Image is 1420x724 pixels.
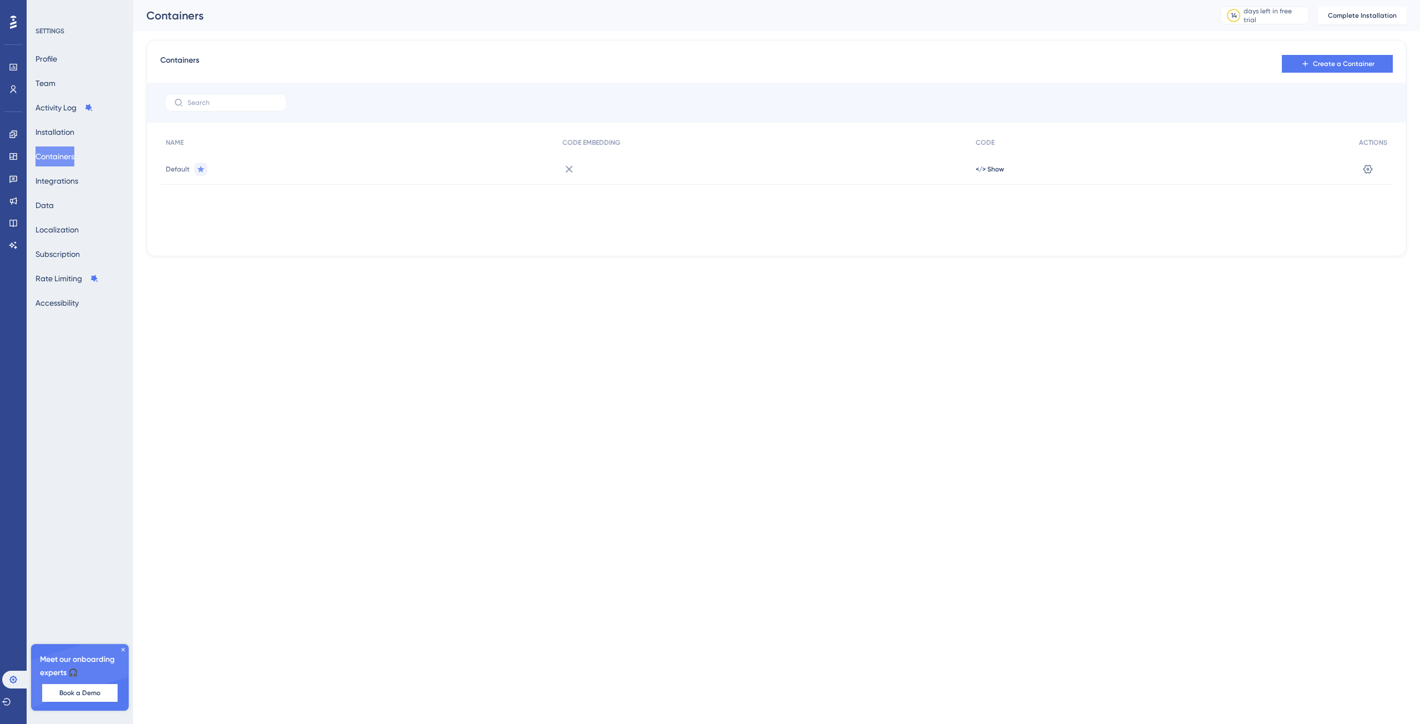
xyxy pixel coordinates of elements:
[35,49,57,69] button: Profile
[976,165,1004,174] button: </> Show
[1282,55,1393,73] button: Create a Container
[35,27,125,36] div: SETTINGS
[35,244,80,264] button: Subscription
[35,171,78,191] button: Integrations
[1359,138,1387,147] span: ACTIONS
[160,54,199,74] span: Containers
[35,269,99,288] button: Rate Limiting
[35,293,79,313] button: Accessibility
[1328,11,1397,20] span: Complete Installation
[35,122,74,142] button: Installation
[35,146,74,166] button: Containers
[42,684,118,702] button: Book a Demo
[1313,59,1375,68] span: Create a Container
[1244,7,1305,24] div: days left in free trial
[166,165,190,174] span: Default
[35,220,79,240] button: Localization
[187,99,277,107] input: Search
[146,8,1193,23] div: Containers
[35,73,55,93] button: Team
[562,138,620,147] span: CODE EMBEDDING
[35,98,93,118] button: Activity Log
[1318,7,1407,24] button: Complete Installation
[976,138,995,147] span: CODE
[40,653,120,680] span: Meet our onboarding experts 🎧
[166,138,184,147] span: NAME
[59,688,100,697] span: Book a Demo
[35,195,54,215] button: Data
[1231,11,1237,20] div: 14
